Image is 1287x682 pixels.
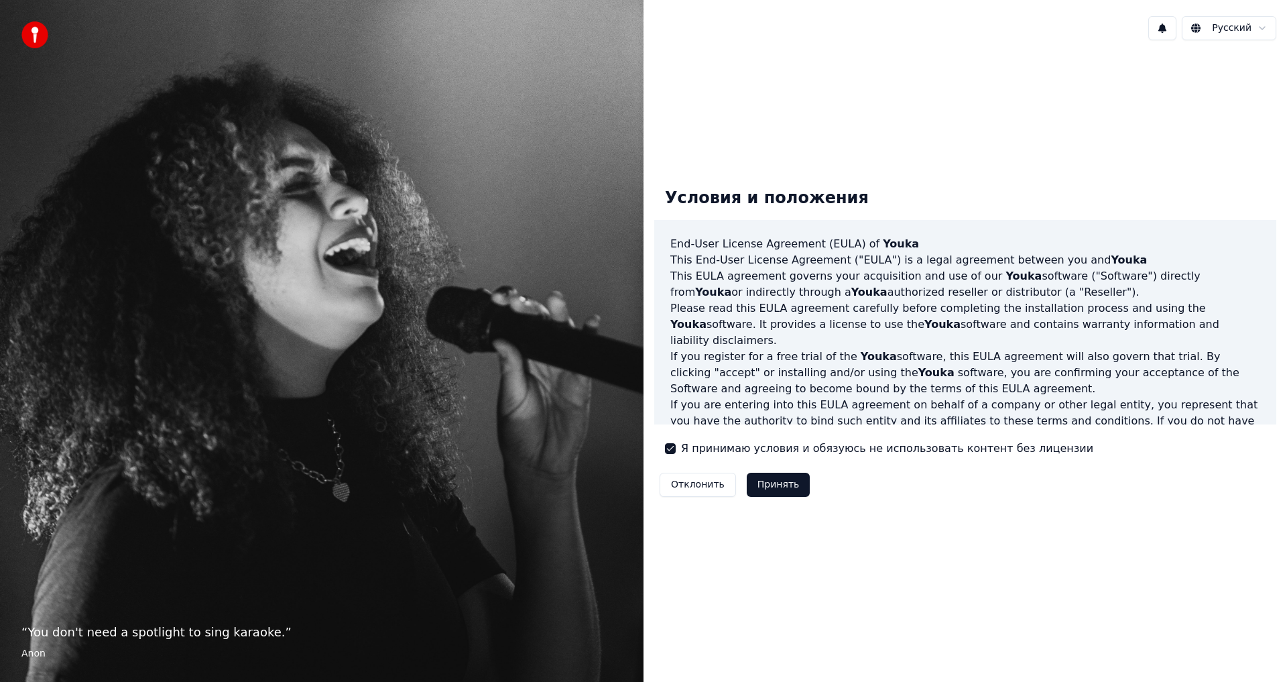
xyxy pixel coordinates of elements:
div: Условия и положения [654,177,879,220]
p: This EULA agreement governs your acquisition and use of our software ("Software") directly from o... [670,268,1260,300]
span: Youka [670,318,707,331]
p: This End-User License Agreement ("EULA") is a legal agreement between you and [670,252,1260,268]
span: Youka [695,286,731,298]
span: Youka [924,318,961,331]
label: Я принимаю условия и обязуюсь не использовать контент без лицензии [681,441,1093,457]
button: Принять [747,473,810,497]
span: Youka [1005,270,1042,282]
h3: End-User License Agreement (EULA) of [670,236,1260,252]
p: If you register for a free trial of the software, this EULA agreement will also govern that trial... [670,349,1260,397]
span: Youka [861,350,897,363]
p: Please read this EULA agreement carefully before completing the installation process and using th... [670,300,1260,349]
span: Youka [1111,253,1147,266]
p: If you are entering into this EULA agreement on behalf of a company or other legal entity, you re... [670,397,1260,461]
span: Youka [883,237,919,250]
footer: Anon [21,647,622,661]
img: youka [21,21,48,48]
span: Youka [851,286,887,298]
span: Youka [918,366,955,379]
p: “ You don't need a spotlight to sing karaoke. ” [21,623,622,642]
button: Отклонить [660,473,736,497]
